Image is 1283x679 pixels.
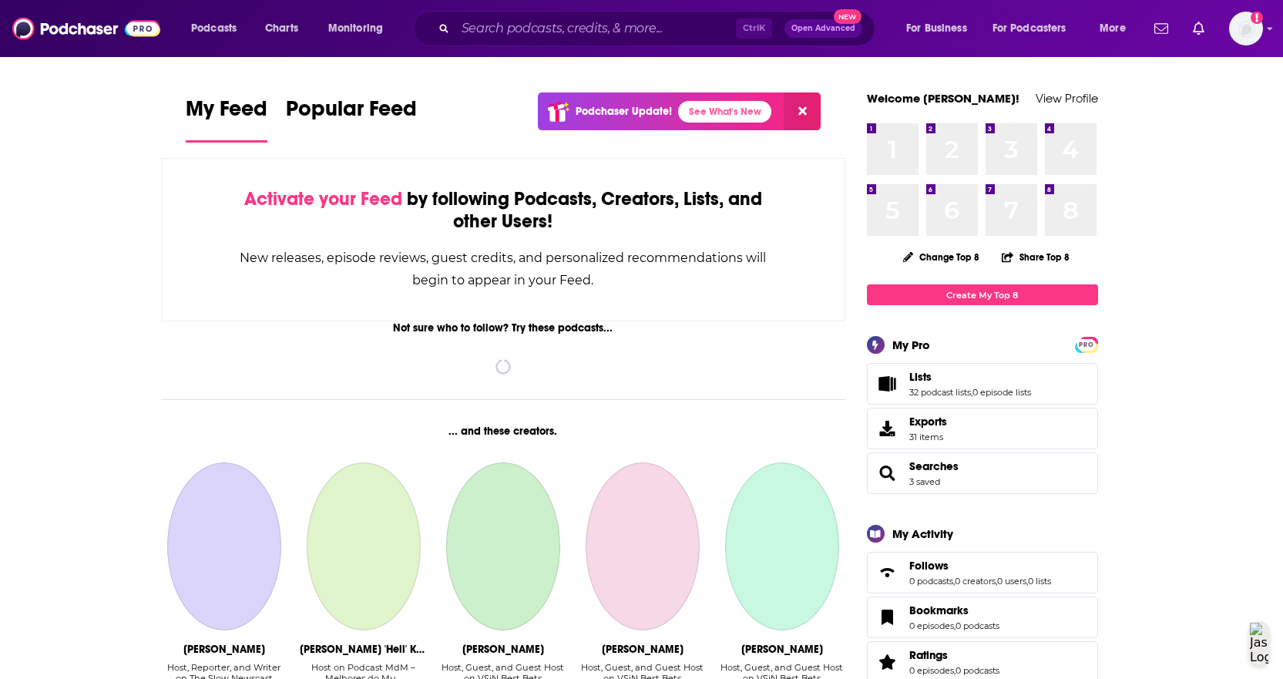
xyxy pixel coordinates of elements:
[328,18,383,39] span: Monitoring
[872,462,903,484] a: Searches
[909,620,954,631] a: 0 episodes
[872,418,903,439] span: Exports
[955,576,996,587] a: 0 creators
[678,101,771,123] a: See What's New
[462,643,544,656] div: Wes Reynolds
[183,643,265,656] div: Rachel Johnson
[317,16,403,41] button: open menu
[300,643,427,656] div: Ivo 'Hell' Kleber
[909,387,971,398] a: 32 podcast lists
[867,91,1019,106] a: Welcome [PERSON_NAME]!
[161,425,846,438] div: ... and these creators.
[428,11,890,46] div: Search podcasts, credits, & more...
[455,16,736,41] input: Search podcasts, credits, & more...
[239,247,768,291] div: New releases, episode reviews, guest credits, and personalized recommendations will begin to appe...
[906,18,967,39] span: For Business
[265,18,298,39] span: Charts
[867,284,1098,305] a: Create My Top 8
[909,476,940,487] a: 3 saved
[909,370,932,384] span: Lists
[180,16,257,41] button: open menu
[953,576,955,587] span: ,
[725,462,839,630] a: Femi Abebefe
[1229,12,1263,45] button: Show profile menu
[956,620,999,631] a: 0 podcasts
[872,607,903,628] a: Bookmarks
[286,96,417,131] span: Popular Feed
[446,462,560,630] a: Wes Reynolds
[909,370,1031,384] a: Lists
[12,14,160,43] img: Podchaser - Follow, Share and Rate Podcasts
[867,452,1098,494] span: Searches
[872,373,903,395] a: Lists
[576,105,672,118] p: Podchaser Update!
[909,415,947,429] span: Exports
[1089,16,1145,41] button: open menu
[186,96,267,131] span: My Feed
[1026,576,1028,587] span: ,
[286,96,417,143] a: Popular Feed
[867,363,1098,405] span: Lists
[909,459,959,473] a: Searches
[1001,242,1070,272] button: Share Top 8
[784,19,862,38] button: Open AdvancedNew
[867,408,1098,449] a: Exports
[867,597,1098,638] span: Bookmarks
[741,643,823,656] div: Femi Abebefe
[736,18,772,39] span: Ctrl K
[909,603,969,617] span: Bookmarks
[956,665,999,676] a: 0 podcasts
[892,526,953,541] div: My Activity
[892,338,930,352] div: My Pro
[992,18,1066,39] span: For Podcasters
[1148,15,1174,42] a: Show notifications dropdown
[1229,12,1263,45] img: User Profile
[872,651,903,673] a: Ratings
[909,648,948,662] span: Ratings
[894,247,989,267] button: Change Top 8
[1028,576,1051,587] a: 0 lists
[872,562,903,583] a: Follows
[239,188,768,233] div: by following Podcasts, Creators, Lists, and other Users!
[909,576,953,587] a: 0 podcasts
[255,16,307,41] a: Charts
[909,559,949,573] span: Follows
[972,387,1031,398] a: 0 episode lists
[867,552,1098,593] span: Follows
[909,665,954,676] a: 0 episodes
[909,603,999,617] a: Bookmarks
[997,576,1026,587] a: 0 users
[307,462,421,630] a: Ivo 'Hell' Kleber
[954,665,956,676] span: ,
[186,96,267,143] a: My Feed
[954,620,956,631] span: ,
[895,16,986,41] button: open menu
[1077,339,1096,351] span: PRO
[1100,18,1126,39] span: More
[1036,91,1098,106] a: View Profile
[244,187,402,210] span: Activate your Feed
[971,387,972,398] span: ,
[909,648,999,662] a: Ratings
[909,432,947,442] span: 31 items
[996,576,997,587] span: ,
[1229,12,1263,45] span: Logged in as RebRoz5
[1187,15,1211,42] a: Show notifications dropdown
[1251,12,1263,24] svg: Add a profile image
[909,559,1051,573] a: Follows
[602,643,683,656] div: Dave Ross
[834,9,861,24] span: New
[982,16,1089,41] button: open menu
[167,462,281,630] a: Rachel Johnson
[791,25,855,32] span: Open Advanced
[1077,338,1096,350] a: PRO
[161,321,846,334] div: Not sure who to follow? Try these podcasts...
[586,462,700,630] a: Dave Ross
[191,18,237,39] span: Podcasts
